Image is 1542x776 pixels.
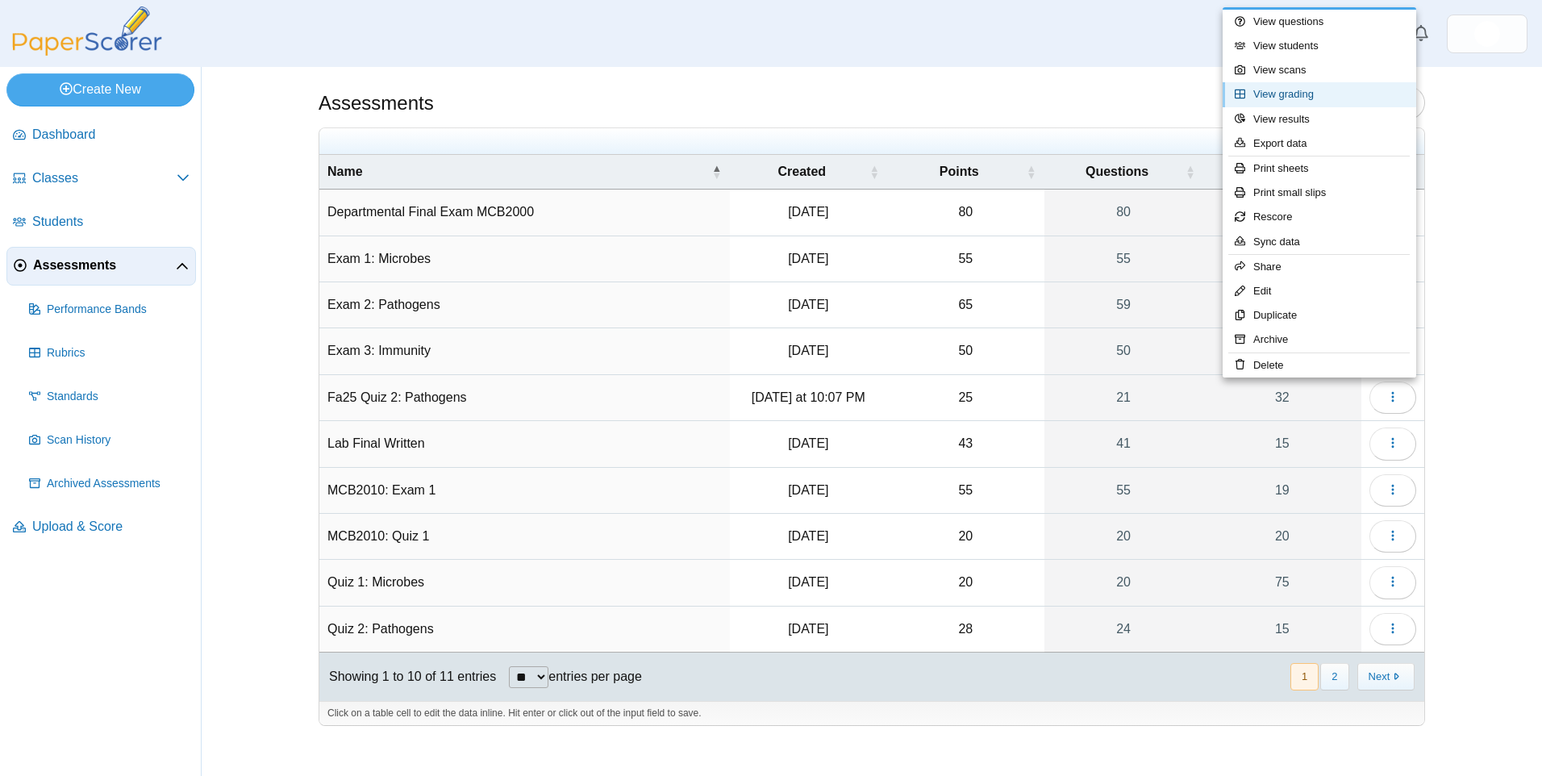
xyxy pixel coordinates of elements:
span: Students [32,213,190,231]
a: Export data [1223,131,1416,156]
a: PaperScorer [6,44,168,58]
a: Alerts [1403,16,1439,52]
button: Next [1357,663,1415,690]
a: Archived Assessments [23,465,196,503]
td: 20 [887,560,1044,606]
time: Jul 29, 2025 at 12:38 PM [788,436,828,450]
span: Points : Activate to sort [1027,164,1036,180]
a: Performance Bands [23,290,196,329]
a: 24 [1044,607,1203,652]
a: 15 [1203,282,1361,328]
td: 55 [887,468,1044,514]
img: ps.hreErqNOxSkiDGg1 [1474,21,1500,47]
a: Students [6,203,196,242]
span: Points [895,163,1023,181]
nav: pagination [1289,663,1415,690]
span: Name [327,163,709,181]
td: 50 [887,328,1044,374]
a: 32 [1203,375,1361,420]
span: Micah Willis [1474,21,1500,47]
a: Classes [6,160,196,198]
a: Upload & Score [6,508,196,547]
td: Lab Final Written [319,421,730,467]
td: Quiz 2: Pathogens [319,607,730,653]
a: Duplicate [1223,303,1416,328]
time: Aug 7, 2025 at 11:02 AM [788,205,828,219]
td: 28 [887,607,1044,653]
a: 20 [1203,514,1361,559]
a: View students [1223,34,1416,58]
span: Questions [1052,163,1182,181]
td: Fa25 Quiz 2: Pathogens [319,375,730,421]
td: Departmental Final Exam MCB2000 [319,190,730,236]
span: Students [1211,163,1340,181]
a: 55 [1044,236,1203,282]
td: 65 [887,282,1044,328]
span: Created [738,163,866,181]
a: 50 [1044,328,1203,373]
td: 80 [887,190,1044,236]
a: Standards [23,378,196,416]
span: Name : Activate to invert sorting [712,164,722,180]
time: May 12, 2025 at 11:59 AM [788,575,828,589]
td: 55 [887,236,1044,282]
a: View results [1223,107,1416,131]
td: Exam 2: Pathogens [319,282,730,328]
a: Edit [1223,279,1416,303]
span: Assessments [33,257,176,274]
a: View scans [1223,58,1416,82]
a: Assessments [6,247,196,286]
a: 15 [1203,190,1361,235]
a: 15 [1203,421,1361,466]
a: 15 [1203,328,1361,373]
time: Jul 15, 2025 at 12:08 PM [788,344,828,357]
span: Dashboard [32,126,190,144]
span: Created : Activate to sort [869,164,879,180]
a: Print small slips [1223,181,1416,205]
a: View questions [1223,10,1416,34]
button: 2 [1320,663,1348,690]
span: Upload & Score [32,518,190,536]
td: MCB2010: Quiz 1 [319,514,730,560]
td: Exam 3: Immunity [319,328,730,374]
time: Sep 29, 2025 at 10:07 PM [752,390,865,404]
time: Sep 8, 2025 at 8:59 AM [788,529,828,543]
td: MCB2010: Exam 1 [319,468,730,514]
a: 15 [1203,607,1361,652]
label: entries per page [548,670,642,683]
button: 1 [1290,663,1319,690]
time: Jun 10, 2025 at 1:31 PM [788,622,828,636]
span: Classes [32,169,177,187]
a: 41 [1044,421,1203,466]
span: Scan History [47,432,190,448]
div: Showing 1 to 10 of 11 entries [319,653,496,701]
a: 59 [1044,282,1203,328]
a: Delete [1223,353,1416,378]
a: Rescore [1223,205,1416,229]
a: ps.hreErqNOxSkiDGg1 [1447,15,1527,53]
td: Exam 1: Microbes [319,236,730,282]
a: 55 [1044,468,1203,513]
a: Print sheets [1223,156,1416,181]
a: 21 [1044,375,1203,420]
a: Sync data [1223,230,1416,254]
a: Create New [6,73,194,106]
td: 20 [887,514,1044,560]
time: May 26, 2025 at 8:23 PM [788,252,828,265]
span: Archived Assessments [47,476,190,492]
span: Standards [47,389,190,405]
a: 20 [1044,514,1203,559]
a: Archive [1223,328,1416,352]
time: Jun 24, 2025 at 11:01 AM [788,298,828,311]
td: 43 [887,421,1044,467]
time: Sep 22, 2025 at 9:23 AM [788,483,828,497]
a: 75 [1203,560,1361,605]
span: Rubrics [47,345,190,361]
a: Share [1223,255,1416,279]
img: PaperScorer [6,6,168,56]
a: 20 [1044,560,1203,605]
a: Rubrics [23,334,196,373]
td: Quiz 1: Microbes [319,560,730,606]
td: 25 [887,375,1044,421]
a: 80 [1044,190,1203,235]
